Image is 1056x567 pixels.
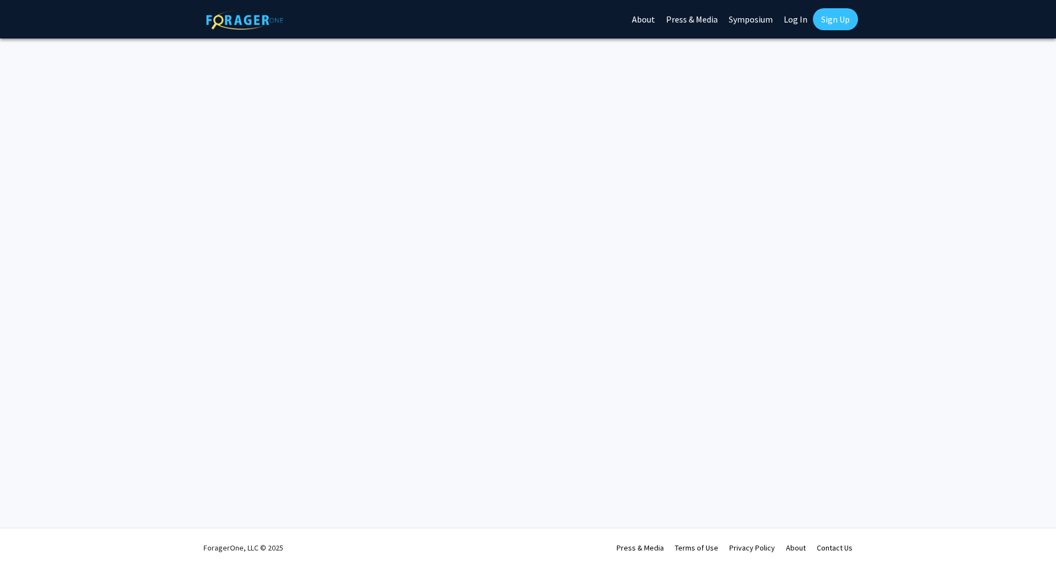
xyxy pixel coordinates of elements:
a: Terms of Use [675,543,718,553]
a: Contact Us [817,543,853,553]
div: ForagerOne, LLC © 2025 [204,529,283,567]
a: About [786,543,806,553]
a: Sign Up [813,8,858,30]
img: ForagerOne Logo [206,10,283,30]
a: Privacy Policy [729,543,775,553]
a: Press & Media [617,543,664,553]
